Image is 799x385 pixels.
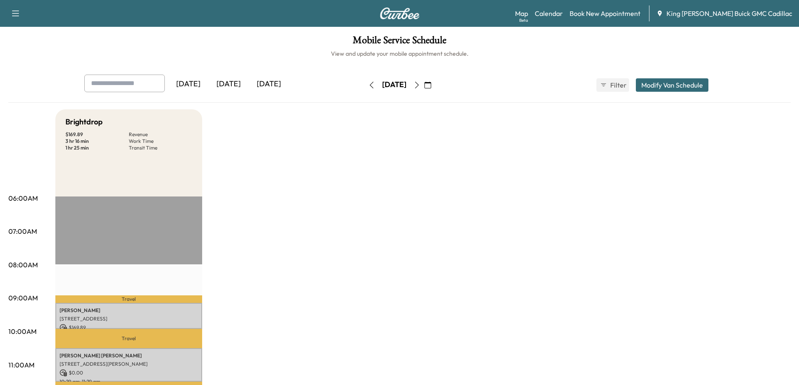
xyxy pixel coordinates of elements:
[60,369,198,377] p: $ 0.00
[535,8,563,18] a: Calendar
[666,8,792,18] span: King [PERSON_NAME] Buick GMC Cadillac
[636,78,708,92] button: Modify Van Schedule
[60,361,198,367] p: [STREET_ADDRESS][PERSON_NAME]
[55,295,202,302] p: Travel
[208,75,249,94] div: [DATE]
[129,131,192,138] p: Revenue
[60,352,198,359] p: [PERSON_NAME] [PERSON_NAME]
[129,138,192,145] p: Work Time
[60,315,198,322] p: [STREET_ADDRESS]
[249,75,289,94] div: [DATE]
[129,145,192,151] p: Transit Time
[60,324,198,331] p: $ 169.89
[8,260,38,270] p: 08:00AM
[570,8,640,18] a: Book New Appointment
[8,360,34,370] p: 11:00AM
[60,307,198,314] p: [PERSON_NAME]
[8,49,791,58] h6: View and update your mobile appointment schedule.
[168,75,208,94] div: [DATE]
[65,116,103,128] h5: Brightdrop
[60,378,198,385] p: 10:29 am - 11:29 am
[380,8,420,19] img: Curbee Logo
[55,329,202,348] p: Travel
[8,293,38,303] p: 09:00AM
[382,80,406,90] div: [DATE]
[8,326,36,336] p: 10:00AM
[515,8,528,18] a: MapBeta
[596,78,629,92] button: Filter
[8,35,791,49] h1: Mobile Service Schedule
[8,193,38,203] p: 06:00AM
[65,138,129,145] p: 3 hr 16 min
[519,17,528,23] div: Beta
[65,131,129,138] p: $ 169.89
[65,145,129,151] p: 1 hr 25 min
[8,226,37,236] p: 07:00AM
[610,80,625,90] span: Filter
